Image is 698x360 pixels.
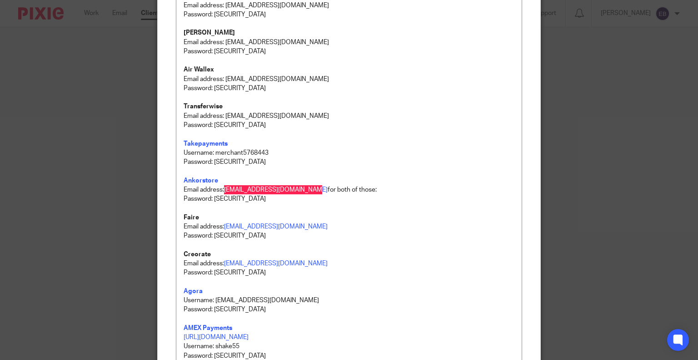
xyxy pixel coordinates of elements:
[184,30,235,36] strong: [PERSON_NAME]
[184,288,203,294] a: Agora
[184,177,218,184] a: Ankorstore
[184,325,232,331] a: AMEX Payments
[184,141,228,147] a: Takepayments
[184,268,515,277] p: Password: [SECURITY_DATA]
[184,296,515,305] p: Username: [EMAIL_ADDRESS][DOMAIN_NAME]
[184,222,515,231] p: Email address:
[184,47,515,56] p: Password: [SECURITY_DATA]
[184,214,199,221] strong: Faire
[184,1,515,10] p: Email address: [EMAIL_ADDRESS][DOMAIN_NAME]
[184,148,515,157] p: Username: merchant5768443
[184,121,515,130] p: Password: [SECURITY_DATA]
[224,187,328,193] a: [EMAIL_ADDRESS][DOMAIN_NAME]
[184,231,515,240] p: Password: [SECURITY_DATA]
[184,84,515,93] p: Password: [SECURITY_DATA]
[184,157,515,167] p: Password: [SECURITY_DATA]
[184,75,515,84] p: Email address: [EMAIL_ADDRESS][DOMAIN_NAME]
[224,223,328,230] a: [EMAIL_ADDRESS][DOMAIN_NAME]
[224,260,328,267] a: [EMAIL_ADDRESS][DOMAIN_NAME]
[184,112,515,121] p: Email address: [EMAIL_ADDRESS][DOMAIN_NAME]
[184,251,211,258] strong: Creorate
[184,305,515,314] p: Password: [SECURITY_DATA]
[184,38,515,47] p: Email address: [EMAIL_ADDRESS][DOMAIN_NAME]
[184,185,515,194] p: Email address: for both of those:
[184,194,515,203] p: Password: [SECURITY_DATA]
[184,334,249,340] a: [URL][DOMAIN_NAME]
[184,342,515,351] p: Username: shake55
[184,103,223,110] strong: Transferwise
[184,10,515,19] p: Password: [SECURITY_DATA]
[184,66,214,73] strong: Air Wallex
[184,250,515,269] p: Email address:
